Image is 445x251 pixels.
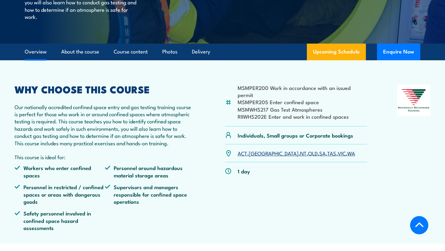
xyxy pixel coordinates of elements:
li: Workers who enter confined spaces [15,164,105,179]
a: Overview [25,44,47,60]
li: MSMWHS217 Gas Test Atmospheres [238,106,367,113]
li: Supervisors and managers responsible for confined space operations [105,183,195,205]
a: VIC [338,149,346,157]
a: Course content [114,44,148,60]
a: About the course [61,44,99,60]
img: Nationally Recognised Training logo. [397,85,430,116]
li: Personnel around hazardous material storage areas [105,164,195,179]
a: WA [347,149,355,157]
a: TAS [327,149,336,157]
a: ACT [238,149,247,157]
a: Delivery [192,44,210,60]
a: SA [319,149,326,157]
a: Photos [162,44,177,60]
a: NT [300,149,307,157]
p: This course is ideal for: [15,153,195,160]
a: QLD [308,149,318,157]
li: Safety personnel involved in confined space hazard assessments [15,210,105,231]
a: Upcoming Schedule [307,44,366,60]
li: RIIWHS202E Enter and work in confined spaces [238,113,367,120]
button: Enquire Now [377,44,420,60]
h2: WHY CHOOSE THIS COURSE [15,85,195,93]
a: [GEOGRAPHIC_DATA] [249,149,299,157]
p: , , , , , , , [238,150,355,157]
li: MSMPER200 Work in accordance with an issued permit [238,84,367,99]
li: MSMPER205 Enter confined space [238,98,367,105]
p: Our nationally accredited confined space entry and gas testing training course is perfect for tho... [15,103,195,147]
p: 1 day [238,168,250,175]
li: Personnel in restricted / confined spaces or areas with dangerous goods [15,183,105,205]
p: Individuals, Small groups or Corporate bookings [238,132,353,139]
